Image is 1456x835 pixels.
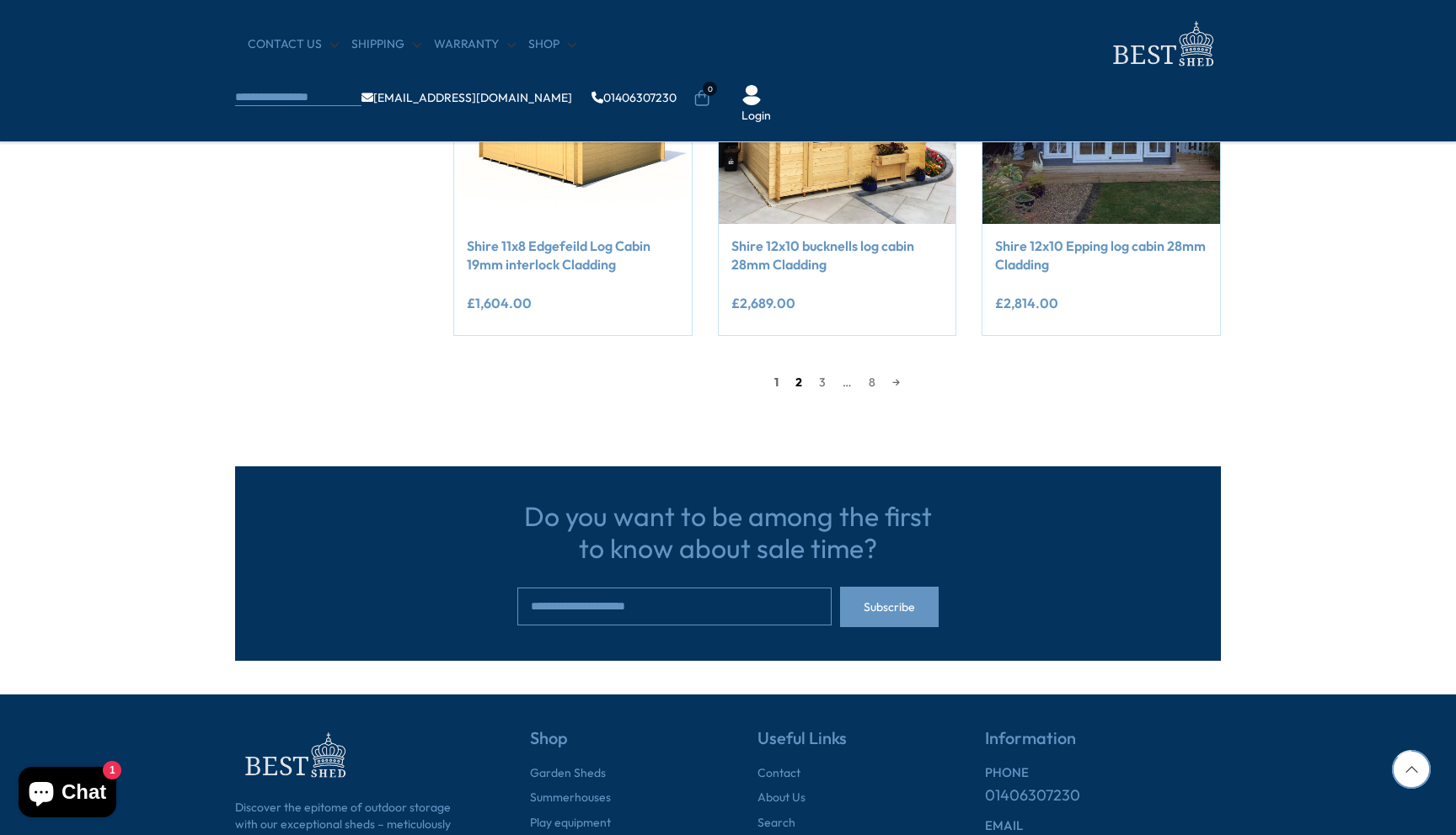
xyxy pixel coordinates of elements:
a: Summerhouses [530,790,611,806]
a: Contact [757,765,800,782]
a: 8 [860,370,884,395]
a: Shire 11x8 Edgefeild Log Cabin 19mm interlock Cladding [467,237,679,274]
a: Shire 12x10 bucknells log cabin 28mm Cladding [731,237,944,274]
a: CONTACT US [248,36,339,53]
h6: EMAIL [985,818,1221,833]
a: Play equipment [530,815,611,832]
a: Shop [528,36,576,53]
h6: PHONE [985,765,1221,780]
a: Shire 12x10 Epping log cabin 28mm Cladding [995,237,1207,274]
a: Garden Sheds [530,765,606,782]
span: … [834,370,860,395]
img: footer-logo [235,728,353,783]
a: Search [757,815,795,832]
h3: Do you want to be among the first to know about sale time? [517,500,939,565]
a: Login [741,108,771,125]
ins: £1,604.00 [467,296,532,310]
span: Subscribe [864,601,915,613]
a: 01406307230 [985,784,1080,806]
a: 01406307230 [591,92,677,104]
span: 1 [766,370,787,395]
h5: Shop [530,728,699,765]
a: 2 [787,370,811,395]
h5: Information [985,728,1221,765]
img: User Icon [741,85,762,105]
a: [EMAIL_ADDRESS][DOMAIN_NAME] [361,92,572,104]
button: Subscribe [840,587,939,627]
h5: Useful Links [757,728,926,765]
img: logo [1103,17,1221,72]
span: 0 [703,82,717,96]
ins: £2,814.00 [995,296,1058,310]
a: About Us [757,790,806,806]
ins: £2,689.00 [731,296,795,310]
a: 3 [811,370,834,395]
a: Shipping [351,36,421,53]
inbox-online-store-chat: Shopify online store chat [13,767,121,822]
a: → [884,370,908,395]
a: 0 [693,90,710,107]
a: Warranty [434,36,516,53]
